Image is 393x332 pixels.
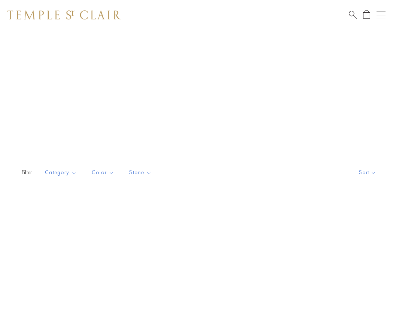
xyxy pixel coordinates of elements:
[88,168,120,177] span: Color
[342,161,393,184] button: Show sort by
[125,168,157,177] span: Stone
[7,10,121,19] img: Temple St. Clair
[39,164,82,181] button: Category
[377,10,386,19] button: Open navigation
[349,10,357,19] a: Search
[41,168,82,177] span: Category
[86,164,120,181] button: Color
[124,164,157,181] button: Stone
[363,10,370,19] a: Open Shopping Bag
